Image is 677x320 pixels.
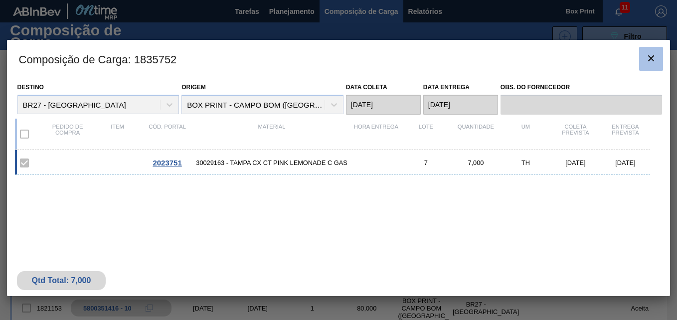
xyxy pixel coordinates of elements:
[600,124,650,145] div: Entrega Prevista
[550,159,600,166] div: [DATE]
[451,159,501,166] div: 7,000
[17,84,44,91] label: Destino
[143,124,192,145] div: Cód. Portal
[600,159,650,166] div: [DATE]
[501,159,550,166] div: TH
[351,124,401,145] div: Hora Entrega
[423,95,498,115] input: dd/mm/yyyy
[24,276,99,285] div: Qtd Total: 7,000
[401,159,451,166] div: 7
[181,84,206,91] label: Origem
[93,124,143,145] div: Item
[346,84,387,91] label: Data coleta
[501,80,663,95] label: Obs. do Fornecedor
[451,124,501,145] div: Quantidade
[192,124,351,145] div: Material
[192,159,351,166] span: 30029163 - TAMPA CX CT PINK LEMONADE C GAS
[7,40,671,78] h3: Composição de Carga : 1835752
[501,124,550,145] div: UM
[401,124,451,145] div: Lote
[43,124,93,145] div: Pedido de compra
[550,124,600,145] div: Coleta Prevista
[143,159,192,167] div: Ir para o Pedido
[423,84,470,91] label: Data entrega
[346,95,421,115] input: dd/mm/yyyy
[153,159,181,167] span: 2023751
